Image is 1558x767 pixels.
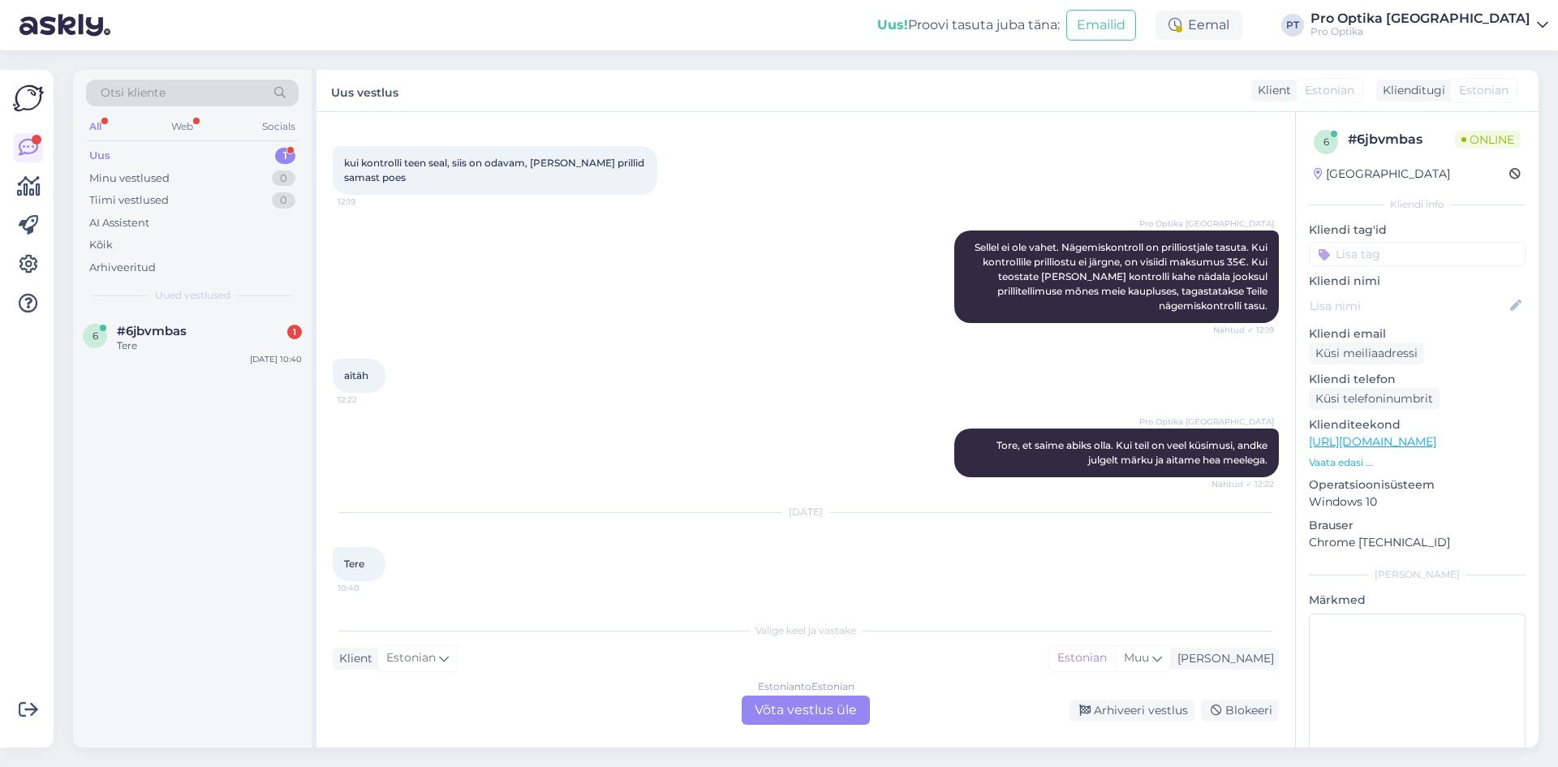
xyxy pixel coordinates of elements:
div: Kliendi info [1309,197,1526,212]
span: Pro Optika [GEOGRAPHIC_DATA] [1139,218,1274,230]
div: Klient [333,650,372,667]
span: 6 [1323,136,1329,148]
div: Estonian [1049,646,1115,670]
div: 1 [275,148,295,164]
a: [URL][DOMAIN_NAME] [1309,434,1436,449]
div: Klienditugi [1376,82,1445,99]
div: Eemal [1156,11,1242,40]
span: Pro Optika [GEOGRAPHIC_DATA] [1139,416,1274,428]
span: 10:40 [338,582,398,594]
span: Sellel ei ole vahet. Nägemiskontroll on prilliostjale tasuta. Kui kontrollile prilliostu ei järgn... [975,241,1270,312]
div: 1 [287,325,302,339]
div: # 6jbvmbas [1348,130,1455,149]
input: Lisa tag [1309,242,1526,266]
div: Socials [259,116,299,137]
span: Uued vestlused [155,288,230,303]
div: Tiimi vestlused [89,192,169,209]
span: kui kontrolli teen seal, siis on odavam, [PERSON_NAME] prillid samast poes [344,157,649,183]
a: Pro Optika [GEOGRAPHIC_DATA]Pro Optika [1311,12,1548,38]
div: Arhiveeritud [89,260,156,276]
span: 12:19 [338,196,398,208]
div: Estonian to Estonian [758,679,854,694]
div: PT [1281,14,1304,37]
div: Valige keel ja vastake [333,623,1279,638]
p: Kliendi email [1309,325,1526,343]
p: Kliendi nimi [1309,273,1526,290]
div: AI Assistent [89,215,149,231]
p: Klienditeekond [1309,416,1526,433]
div: [DATE] 10:40 [250,353,302,365]
img: Askly Logo [13,83,44,114]
div: Kõik [89,237,113,253]
div: [PERSON_NAME] [1309,567,1526,582]
p: Kliendi telefon [1309,371,1526,388]
span: aitäh [344,369,368,381]
div: 0 [272,192,295,209]
div: 0 [272,170,295,187]
p: Brauser [1309,517,1526,534]
span: Otsi kliente [101,84,166,101]
span: Tore, et saime abiks olla. Kui teil on veel küsimusi, andke julgelt märku ja aitame hea meelega. [996,439,1270,466]
p: Operatsioonisüsteem [1309,476,1526,493]
p: Kliendi tag'id [1309,222,1526,239]
span: Online [1455,131,1521,149]
div: [PERSON_NAME] [1171,650,1274,667]
div: Web [168,116,196,137]
div: Tere [117,338,302,353]
div: [GEOGRAPHIC_DATA] [1314,166,1450,183]
div: Küsi meiliaadressi [1309,343,1424,364]
div: Klient [1251,82,1291,99]
div: Uus [89,148,110,164]
span: 12:22 [338,394,398,406]
div: Võta vestlus üle [742,696,870,725]
div: Küsi telefoninumbrit [1309,388,1440,410]
div: Pro Optika [GEOGRAPHIC_DATA] [1311,12,1530,25]
p: Märkmed [1309,592,1526,609]
p: Windows 10 [1309,493,1526,511]
b: Uus! [877,17,908,32]
span: 6 [93,330,98,342]
span: Tere [344,558,364,570]
p: Chrome [TECHNICAL_ID] [1309,534,1526,551]
div: All [86,116,105,137]
span: Estonian [1305,82,1354,99]
span: #6jbvmbas [117,324,187,338]
div: Arhiveeri vestlus [1070,700,1194,722]
span: Estonian [386,649,436,667]
span: Estonian [1459,82,1509,99]
div: [DATE] [333,505,1279,519]
span: Nähtud ✓ 12:19 [1213,324,1274,336]
div: Minu vestlused [89,170,170,187]
label: Uus vestlus [331,80,398,101]
button: Emailid [1066,10,1136,41]
span: Muu [1124,650,1149,665]
div: Pro Optika [1311,25,1530,38]
p: Vaata edasi ... [1309,455,1526,470]
span: Nähtud ✓ 12:22 [1212,478,1274,490]
input: Lisa nimi [1310,297,1507,315]
div: Proovi tasuta juba täna: [877,15,1060,35]
div: Blokeeri [1201,700,1279,722]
